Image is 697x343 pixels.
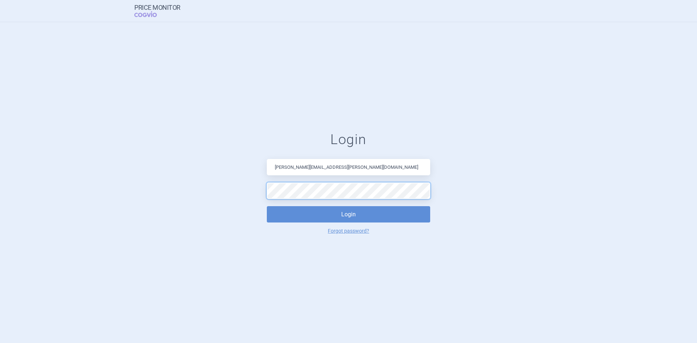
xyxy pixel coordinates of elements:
[134,4,180,18] a: Price MonitorCOGVIO
[267,159,430,175] input: Email
[134,4,180,11] strong: Price Monitor
[134,11,167,17] span: COGVIO
[267,131,430,148] h1: Login
[328,228,369,233] a: Forgot password?
[267,206,430,222] button: Login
